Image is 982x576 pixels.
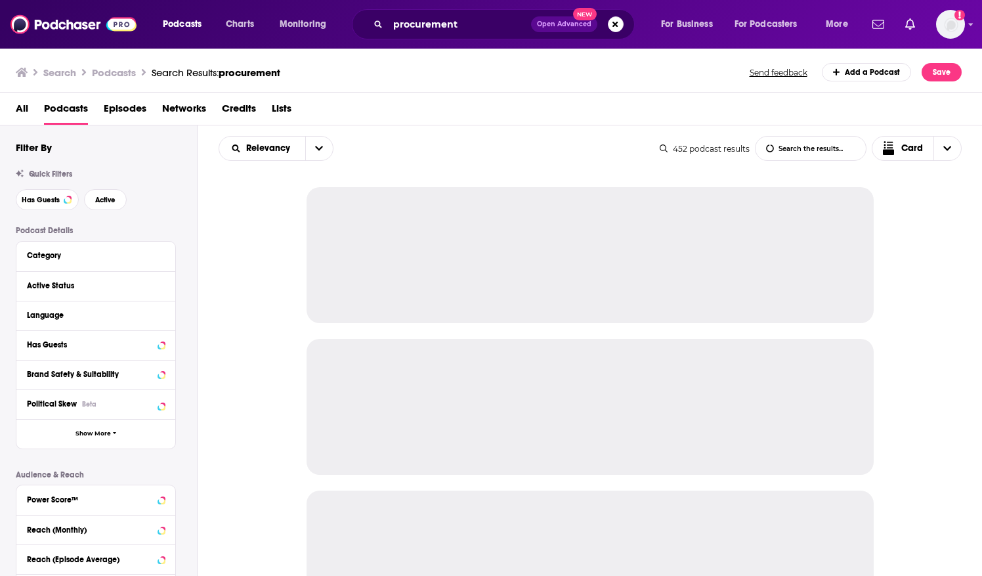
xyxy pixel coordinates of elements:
button: open menu [817,14,865,35]
span: Has Guests [22,196,60,204]
button: Save [922,63,962,81]
span: For Podcasters [735,15,798,33]
span: Active [95,196,116,204]
button: Send feedback [746,67,811,78]
a: Show notifications dropdown [900,13,920,35]
span: Card [901,144,923,153]
span: Political Skew [27,399,77,409]
button: Has Guests [16,189,79,210]
input: Search podcasts, credits, & more... [388,14,531,35]
a: Networks [162,98,206,125]
button: Category [27,247,165,263]
h2: Choose List sort [219,136,333,161]
button: Has Guests [27,336,165,353]
span: Podcasts [163,15,202,33]
span: Open Advanced [537,21,591,28]
div: Brand Safety & Suitability [27,370,154,379]
button: open menu [726,14,817,35]
div: Search podcasts, credits, & more... [364,9,647,39]
p: Audience & Reach [16,470,176,479]
h3: Podcasts [92,66,136,79]
span: Charts [226,15,254,33]
span: procurement [219,66,280,79]
span: Quick Filters [29,169,72,179]
a: All [16,98,28,125]
div: Has Guests [27,340,154,349]
div: 452 podcast results [660,144,750,154]
a: Podcasts [44,98,88,125]
span: New [573,8,597,20]
a: Add a Podcast [822,63,912,81]
span: For Business [661,15,713,33]
button: open menu [652,14,729,35]
span: Monitoring [280,15,326,33]
span: Relevancy [246,144,295,153]
div: Reach (Episode Average) [27,555,154,564]
a: Lists [272,98,291,125]
span: Show More [75,430,111,437]
h3: Search [43,66,76,79]
button: Active Status [27,277,165,294]
button: Political SkewBeta [27,395,165,412]
button: Reach (Monthly) [27,521,165,537]
button: Open AdvancedNew [531,16,597,32]
div: Search Results: [152,66,280,79]
p: Podcast Details [16,226,176,235]
button: Language [27,307,165,323]
div: Beta [82,400,96,409]
button: Active [84,189,127,210]
img: Podchaser - Follow, Share and Rate Podcasts [11,12,137,37]
a: Episodes [104,98,146,125]
span: Logged in as mtraynor [936,10,965,39]
button: Brand Safety & Suitability [27,366,165,382]
button: open menu [305,137,333,160]
button: open menu [154,14,219,35]
div: Reach (Monthly) [27,525,154,535]
div: Language [27,311,156,320]
span: More [826,15,848,33]
a: Search Results:procurement [152,66,280,79]
a: Charts [217,14,262,35]
svg: Add a profile image [954,10,965,20]
button: open menu [219,144,305,153]
button: Show profile menu [936,10,965,39]
a: Show notifications dropdown [867,13,889,35]
div: Active Status [27,281,156,290]
div: Category [27,251,156,260]
button: Reach (Episode Average) [27,550,165,567]
button: Choose View [872,136,962,161]
button: open menu [270,14,343,35]
button: Show More [16,419,175,449]
a: Credits [222,98,256,125]
img: User Profile [936,10,965,39]
button: Power Score™ [27,491,165,507]
div: Power Score™ [27,495,154,504]
h2: Filter By [16,141,52,154]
